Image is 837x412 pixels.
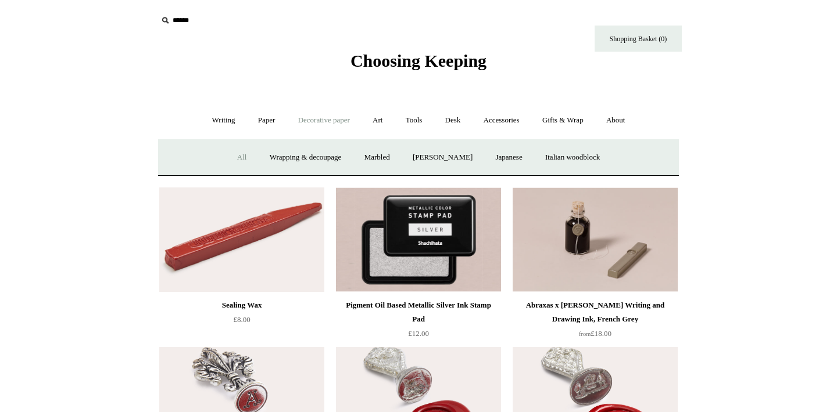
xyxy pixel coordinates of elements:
img: Sealing Wax [159,187,324,292]
div: Pigment Oil Based Metallic Silver Ink Stamp Pad [339,298,498,326]
span: £8.00 [233,315,250,324]
a: Pigment Oil Based Metallic Silver Ink Stamp Pad £12.00 [336,298,501,346]
a: Art [362,105,393,136]
img: Pigment Oil Based Metallic Silver Ink Stamp Pad [336,187,501,292]
a: Shopping Basket (0) [595,26,682,52]
a: Paper [248,105,286,136]
a: All [227,142,257,173]
span: £18.00 [579,329,611,338]
a: Writing [202,105,246,136]
div: Sealing Wax [162,298,321,312]
a: Japanese [485,142,532,173]
span: £12.00 [408,329,429,338]
div: Abraxas x [PERSON_NAME] Writing and Drawing Ink, French Grey [516,298,675,326]
a: Desk [435,105,471,136]
a: Sealing Wax Sealing Wax [159,187,324,292]
a: Italian woodblock [535,142,610,173]
a: Choosing Keeping [350,60,487,68]
a: Accessories [473,105,530,136]
a: Marbled [354,142,400,173]
a: Abraxas x [PERSON_NAME] Writing and Drawing Ink, French Grey from£18.00 [513,298,678,346]
a: Gifts & Wrap [532,105,594,136]
img: Abraxas x Steve Harrison Writing and Drawing Ink, French Grey [513,187,678,292]
a: Sealing Wax £8.00 [159,298,324,346]
a: Decorative paper [288,105,360,136]
a: Tools [395,105,433,136]
span: Choosing Keeping [350,51,487,70]
a: About [596,105,636,136]
a: [PERSON_NAME] [402,142,483,173]
a: Wrapping & decoupage [259,142,352,173]
a: Abraxas x Steve Harrison Writing and Drawing Ink, French Grey Abraxas x Steve Harrison Writing an... [513,187,678,292]
span: from [579,331,591,337]
a: Pigment Oil Based Metallic Silver Ink Stamp Pad Pigment Oil Based Metallic Silver Ink Stamp Pad [336,187,501,292]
